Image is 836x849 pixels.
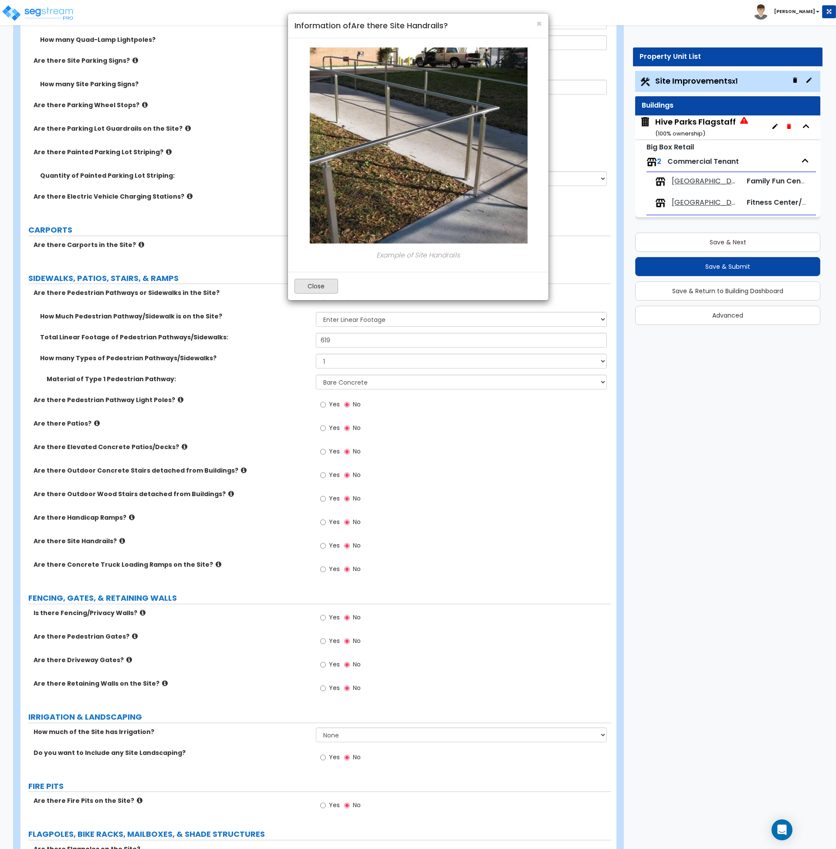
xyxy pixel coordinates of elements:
[294,20,542,31] h4: Information of Are there Site Handrails?
[294,279,338,294] button: Close
[536,19,542,28] button: Close
[772,819,792,840] div: Open Intercom Messenger
[376,250,460,260] i: Example of Site Handrails
[307,45,529,245] img: 15.JPG
[536,17,542,30] span: ×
